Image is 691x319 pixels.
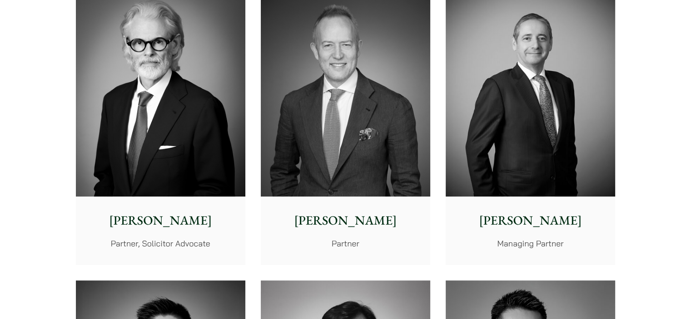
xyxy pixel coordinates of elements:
[453,211,608,230] p: [PERSON_NAME]
[83,237,238,250] p: Partner, Solicitor Advocate
[453,237,608,250] p: Managing Partner
[268,211,423,230] p: [PERSON_NAME]
[268,237,423,250] p: Partner
[83,211,238,230] p: [PERSON_NAME]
